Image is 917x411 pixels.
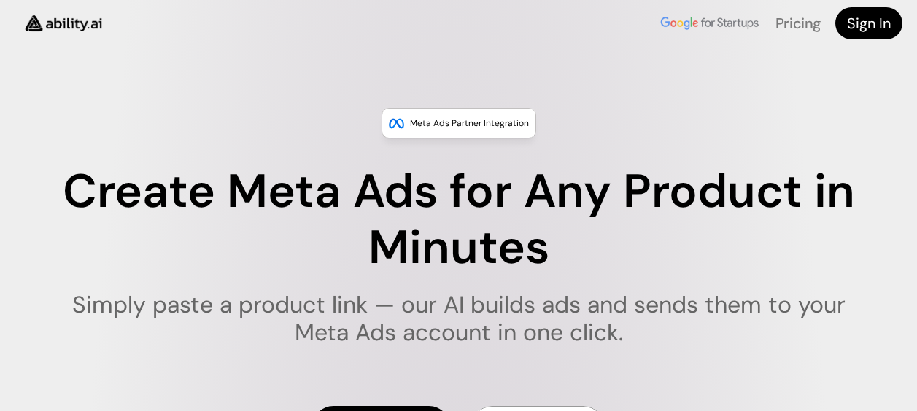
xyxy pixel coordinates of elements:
a: Pricing [775,14,821,33]
p: Meta Ads Partner Integration [410,116,529,130]
h1: Simply paste a product link — our AI builds ads and sends them to your Meta Ads account in one cl... [46,291,871,347]
h1: Create Meta Ads for Any Product in Minutes [46,164,871,276]
h4: Sign In [847,13,891,34]
a: Sign In [835,7,902,39]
